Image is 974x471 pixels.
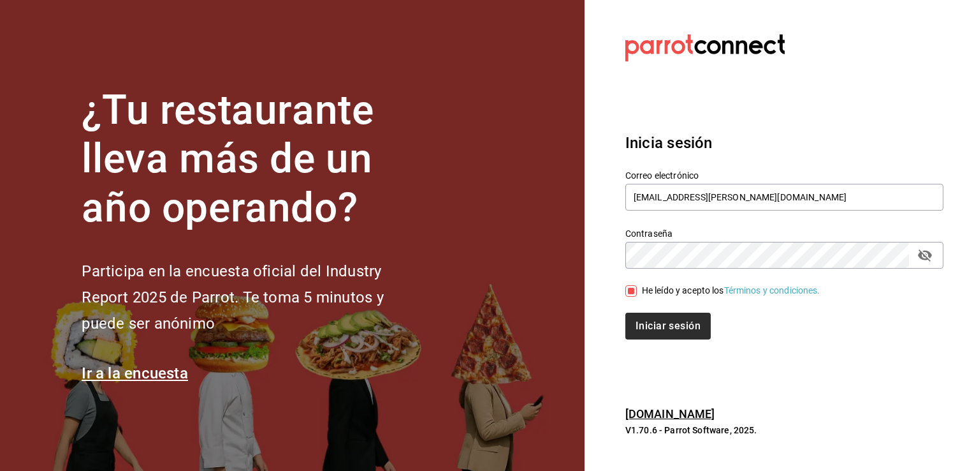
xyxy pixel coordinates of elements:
[82,364,188,382] a: Ir a la encuesta
[724,285,820,295] a: Términos y condiciones.
[625,407,715,421] a: [DOMAIN_NAME]
[625,313,711,340] button: Iniciar sesión
[642,284,820,297] div: He leído y acepto los
[625,228,943,237] label: Contraseña
[82,86,426,233] h1: ¿Tu restaurante lleva más de un año operando?
[625,184,943,211] input: Ingresa tu correo electrónico
[914,244,936,266] button: passwordField
[82,258,426,336] h2: Participa en la encuesta oficial del Industry Report 2025 de Parrot. Te toma 5 minutos y puede se...
[625,131,943,154] h3: Inicia sesión
[625,424,943,437] p: V1.70.6 - Parrot Software, 2025.
[625,170,943,179] label: Correo electrónico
